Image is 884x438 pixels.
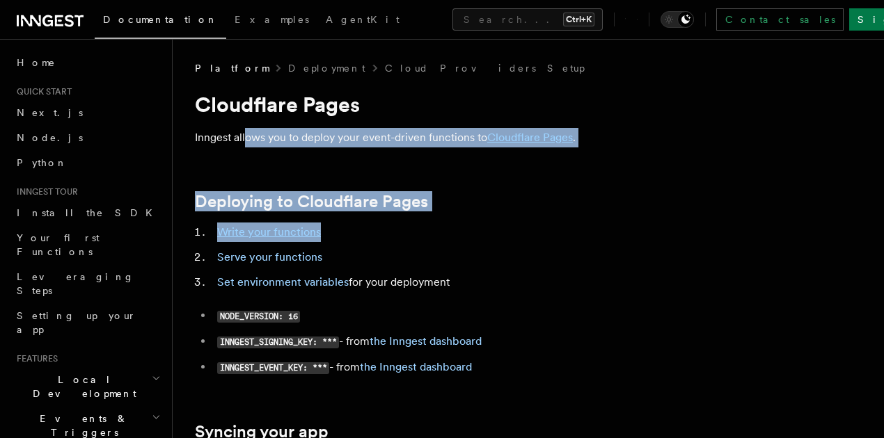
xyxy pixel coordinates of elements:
a: Set environment variables [217,275,349,289]
a: Examples [226,4,317,38]
a: the Inngest dashboard [370,334,482,348]
span: AgentKit [326,14,400,25]
li: for your deployment [213,273,752,292]
a: AgentKit [317,4,408,38]
span: Your first Functions [17,232,100,257]
a: Python [11,150,164,175]
a: Install the SDK [11,200,164,225]
span: Documentation [103,14,218,25]
span: Inngest tour [11,186,78,197]
a: Setting up your app [11,303,164,342]
span: Leveraging Steps [17,271,134,296]
span: Python [17,157,68,168]
code: INNGEST_EVENT_KEY: *** [217,362,329,374]
button: Local Development [11,367,164,406]
span: Platform [195,61,269,75]
span: Home [17,56,56,70]
a: Your first Functions [11,225,164,264]
h1: Cloudflare Pages [195,92,752,117]
span: Examples [235,14,309,25]
code: NODE_VERSION: 16 [217,311,300,323]
p: Inngest allows you to deploy your event-driven functions to . [195,128,752,147]
span: Quick start [11,86,72,97]
span: Local Development [11,373,152,400]
span: Features [11,353,58,364]
li: - from [213,332,752,352]
li: - from [213,357,752,378]
a: Next.js [11,100,164,125]
code: INNGEST_SIGNING_KEY: *** [217,336,339,348]
a: the Inngest dashboard [360,360,472,373]
a: Home [11,50,164,75]
a: Serve your functions [217,250,322,263]
span: Node.js [17,132,83,143]
span: Next.js [17,107,83,118]
a: Documentation [95,4,226,39]
a: Leveraging Steps [11,264,164,303]
a: Cloud Providers Setup [385,61,585,75]
a: Write your functions [217,225,321,238]
a: Deployment [288,61,365,75]
a: Contact sales [716,8,844,31]
a: Cloudflare Pages [487,131,573,144]
a: Deploying to Cloudflare Pages [195,192,428,211]
kbd: Ctrl+K [563,13,594,26]
button: Toggle dark mode [661,11,694,28]
span: Install the SDK [17,207,161,218]
span: Setting up your app [17,310,136,335]
a: Node.js [11,125,164,150]
button: Search...Ctrl+K [452,8,603,31]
